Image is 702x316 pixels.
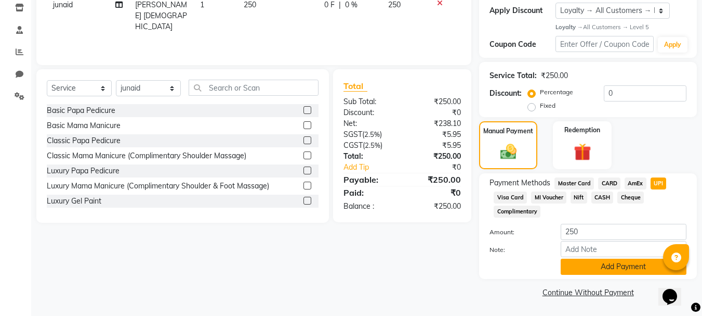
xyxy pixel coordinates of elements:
label: Fixed [540,101,555,110]
div: Discount: [489,88,522,99]
div: Paid: [336,186,402,199]
div: Coupon Code [489,39,555,50]
input: Search or Scan [189,80,319,96]
button: Apply [658,37,687,53]
div: ₹238.10 [402,118,469,129]
div: Luxury Gel Paint [47,196,101,207]
div: Luxury Papa Pedicure [47,166,120,176]
span: 2.5% [364,130,380,138]
label: Redemption [564,125,600,135]
div: ₹0 [402,107,469,118]
div: Net: [336,118,402,129]
span: Nift [571,192,587,204]
div: Classic Mama Manicure (Complimentary Shoulder Massage) [47,150,246,161]
div: ₹5.95 [402,129,469,140]
div: Discount: [336,107,402,118]
div: ₹250.00 [402,173,469,186]
span: Visa Card [494,192,527,204]
span: 2.5% [365,141,380,149]
div: Apply Discount [489,5,555,16]
span: CGST [343,141,363,150]
a: Continue Without Payment [481,287,695,298]
div: Luxury Mama Manicure (Complimentary Shoulder & Foot Massage) [47,181,269,192]
img: _cash.svg [495,142,522,161]
span: Cheque [617,192,644,204]
span: AmEx [625,178,646,189]
strong: Loyalty → [555,23,583,31]
span: Payment Methods [489,178,550,188]
button: Add Payment [561,259,686,275]
div: ₹0 [402,186,469,199]
div: ₹0 [414,162,469,173]
div: Classic Papa Pedicure [47,135,121,146]
div: ₹250.00 [402,151,469,162]
span: Complimentary [494,206,540,218]
div: Basic Mama Manicure [47,120,121,131]
span: SGST [343,130,362,139]
label: Amount: [482,227,552,237]
div: Total: [336,151,402,162]
div: Service Total: [489,70,537,81]
div: All Customers → Level 5 [555,23,686,32]
div: Basic Papa Pedicure [47,105,115,116]
iframe: chat widget [658,274,692,306]
input: Enter Offer / Coupon Code [555,36,654,52]
span: CARD [598,178,620,189]
a: Add Tip [336,162,413,173]
label: Note: [482,245,552,255]
span: Total [343,81,367,92]
label: Percentage [540,87,573,97]
input: Amount [561,224,686,240]
div: ₹250.00 [541,70,568,81]
span: CASH [591,192,614,204]
span: MI Voucher [531,192,566,204]
span: UPI [651,178,667,189]
div: Sub Total: [336,96,402,107]
label: Manual Payment [483,127,533,136]
div: ₹5.95 [402,140,469,151]
img: _gift.svg [568,141,597,162]
div: ₹250.00 [402,96,469,107]
span: Master Card [554,178,594,189]
div: Payable: [336,173,402,186]
div: ₹250.00 [402,201,469,212]
div: ( ) [336,140,402,151]
div: Balance : [336,201,402,212]
input: Add Note [561,241,686,257]
div: ( ) [336,129,402,140]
